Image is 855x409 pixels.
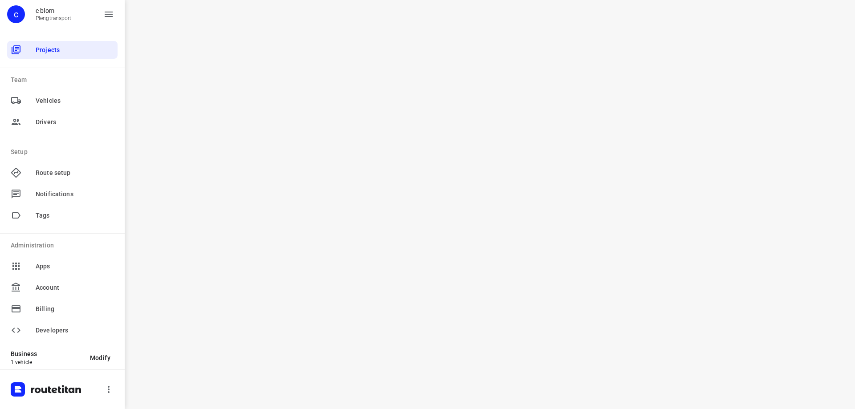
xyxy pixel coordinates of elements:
span: Vehicles [36,96,114,105]
p: Plengtransport [36,15,72,21]
div: Route setup [7,164,118,182]
div: Drivers [7,113,118,131]
p: Administration [11,241,118,250]
div: c [7,5,25,23]
span: Notifications [36,190,114,199]
span: Modify [90,354,110,361]
div: Tags [7,207,118,224]
div: Account [7,279,118,296]
div: Billing [7,300,118,318]
p: Team [11,75,118,85]
span: Tags [36,211,114,220]
div: Apps [7,257,118,275]
div: Vehicles [7,92,118,109]
span: Drivers [36,117,114,127]
button: Modify [83,350,118,366]
span: Billing [36,304,114,314]
div: Projects [7,41,118,59]
span: Route setup [36,168,114,178]
p: Setup [11,147,118,157]
span: Apps [36,262,114,271]
p: c blom [36,7,72,14]
p: 1 vehicle [11,359,83,365]
div: Notifications [7,185,118,203]
p: Business [11,350,83,357]
span: Projects [36,45,114,55]
span: Account [36,283,114,292]
div: Developers [7,321,118,339]
span: Developers [36,326,114,335]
